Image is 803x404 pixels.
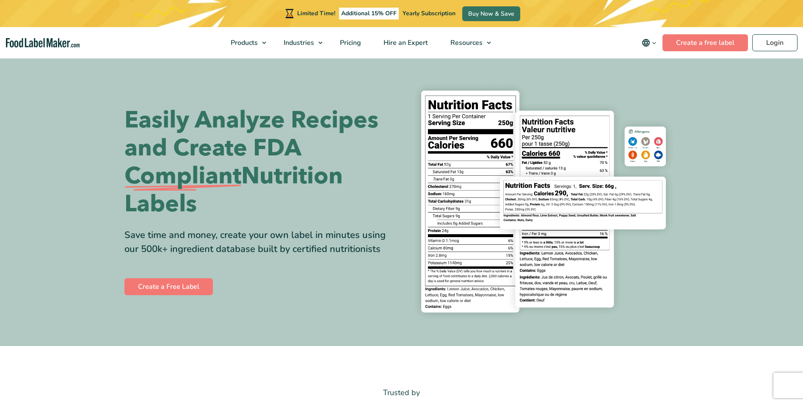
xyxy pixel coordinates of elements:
[662,34,748,51] a: Create a free label
[337,38,362,47] span: Pricing
[439,27,495,58] a: Resources
[752,34,797,51] a: Login
[329,27,370,58] a: Pricing
[381,38,429,47] span: Hire an Expert
[339,8,399,19] span: Additional 15% OFF
[124,278,213,295] a: Create a Free Label
[297,9,335,17] span: Limited Time!
[124,106,395,218] h1: Easily Analyze Recipes and Create FDA Nutrition Labels
[448,38,483,47] span: Resources
[281,38,315,47] span: Industries
[220,27,270,58] a: Products
[124,387,679,399] p: Trusted by
[124,162,241,190] span: Compliant
[403,9,455,17] span: Yearly Subscription
[273,27,327,58] a: Industries
[373,27,437,58] a: Hire an Expert
[462,6,520,21] a: Buy Now & Save
[228,38,259,47] span: Products
[124,228,395,256] div: Save time and money, create your own label in minutes using our 500k+ ingredient database built b...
